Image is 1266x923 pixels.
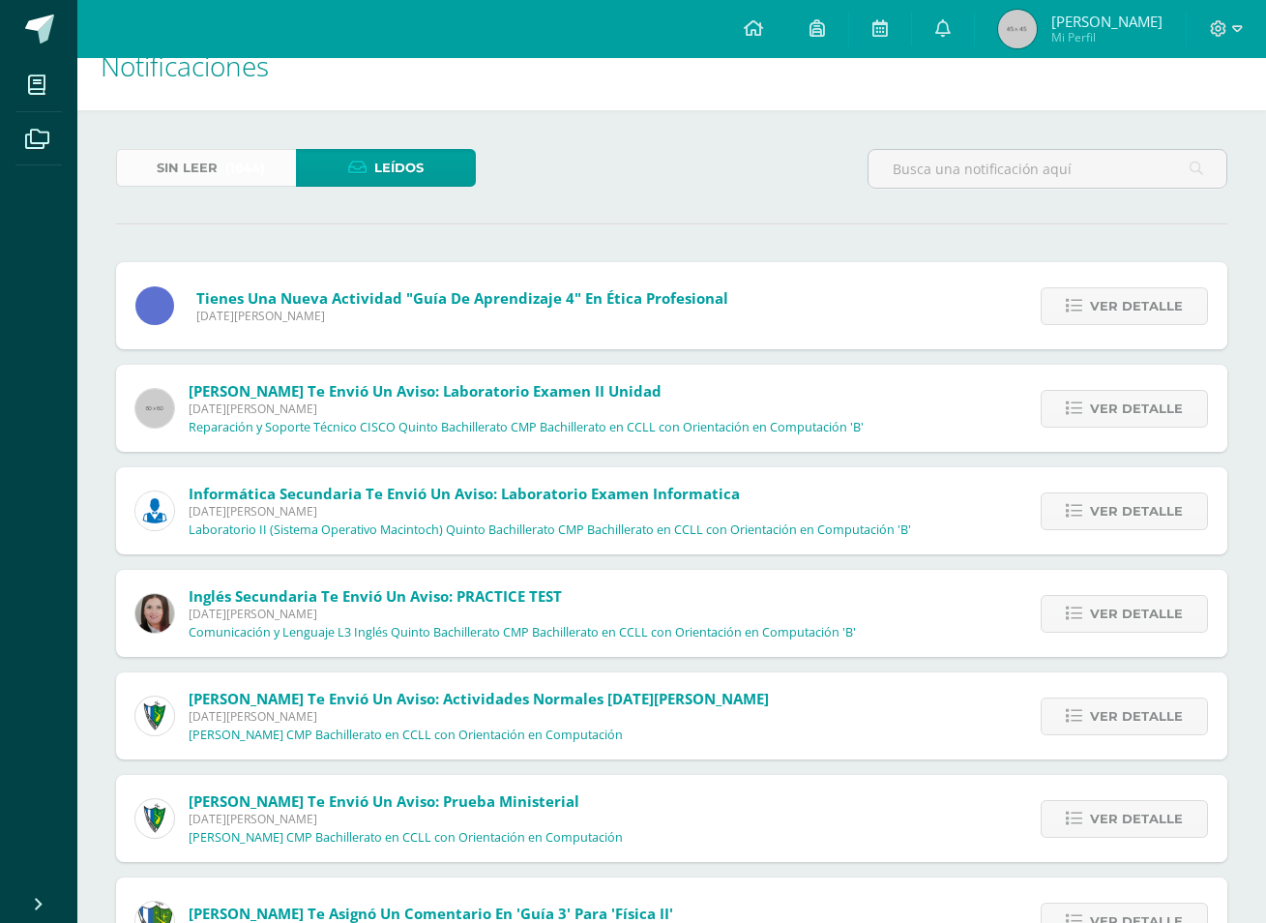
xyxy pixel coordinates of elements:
span: Ver detalle [1090,699,1183,734]
p: Laboratorio II (Sistema Operativo Macintoch) Quinto Bachillerato CMP Bachillerato en CCLL con Ori... [189,522,911,538]
span: Sin leer [157,150,218,186]
span: [PERSON_NAME] [1051,12,1163,31]
span: [DATE][PERSON_NAME] [189,606,856,622]
img: 6ed6846fa57649245178fca9fc9a58dd.png [135,491,174,530]
span: Ver detalle [1090,493,1183,529]
span: [DATE][PERSON_NAME] [189,503,911,520]
span: [PERSON_NAME] te envió un aviso: Actividades Normales [DATE][PERSON_NAME] [189,689,769,708]
p: [PERSON_NAME] CMP Bachillerato en CCLL con Orientación en Computación [189,728,623,743]
span: Informática Secundaria te envió un aviso: Laboratorio Examen Informatica [189,484,740,503]
span: Ver detalle [1090,391,1183,427]
span: [PERSON_NAME] te asignó un comentario en 'Guía 3' para 'Física II' [189,904,673,923]
span: Tienes una nueva actividad "guía de aprendizaje 4" En Ética Profesional [196,288,728,308]
input: Busca una notificación aquí [869,150,1226,188]
span: Ver detalle [1090,801,1183,837]
img: 60x60 [135,389,174,428]
span: Ver detalle [1090,288,1183,324]
span: [DATE][PERSON_NAME] [189,811,623,827]
a: Leídos [296,149,476,187]
span: (1644) [225,150,265,186]
span: Inglés Secundaria te envió un aviso: PRACTICE TEST [189,586,562,606]
p: Reparación y Soporte Técnico CISCO Quinto Bachillerato CMP Bachillerato en CCLL con Orientación e... [189,420,864,435]
img: 9f174a157161b4ddbe12118a61fed988.png [135,799,174,838]
img: 9f174a157161b4ddbe12118a61fed988.png [135,697,174,735]
span: Notificaciones [101,47,269,84]
span: [DATE][PERSON_NAME] [196,308,728,324]
span: Mi Perfil [1051,29,1163,45]
span: Leídos [374,150,424,186]
span: [DATE][PERSON_NAME] [189,708,769,725]
img: 45x45 [998,10,1037,48]
span: [DATE][PERSON_NAME] [189,401,864,417]
p: [PERSON_NAME] CMP Bachillerato en CCLL con Orientación en Computación [189,830,623,846]
span: [PERSON_NAME] te envió un aviso: Prueba Ministerial [189,791,579,811]
a: Sin leer(1644) [116,149,296,187]
img: 8af0450cf43d44e38c4a1497329761f3.png [135,594,174,633]
span: Ver detalle [1090,596,1183,632]
span: [PERSON_NAME] te envió un aviso: Laboratorio Examen II Unidad [189,381,662,401]
p: Comunicación y Lenguaje L3 Inglés Quinto Bachillerato CMP Bachillerato en CCLL con Orientación en... [189,625,856,640]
